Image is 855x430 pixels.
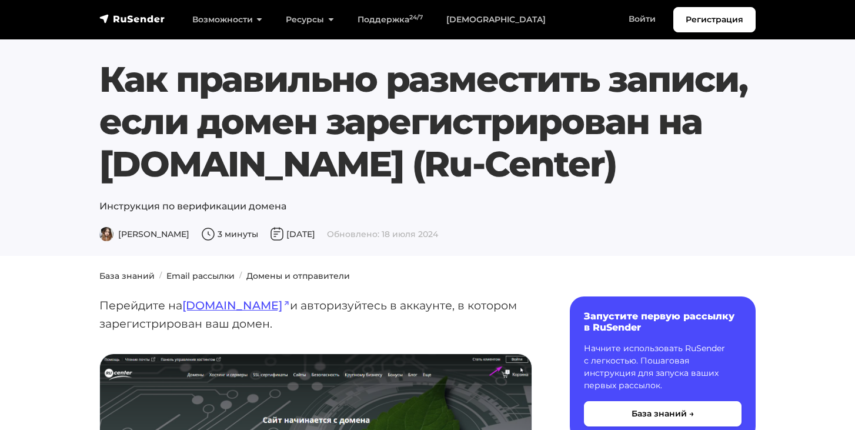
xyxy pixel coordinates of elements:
[274,8,345,32] a: Ресурсы
[617,7,667,31] a: Войти
[435,8,557,32] a: [DEMOGRAPHIC_DATA]
[166,271,235,281] a: Email рассылки
[99,58,756,185] h1: Как правильно разместить записи, если домен зарегистрирован на [DOMAIN_NAME] (Ru-Center)
[181,8,274,32] a: Возможности
[584,311,742,333] h6: Запустите первую рассылку в RuSender
[201,229,258,239] span: 3 минуты
[346,8,435,32] a: Поддержка24/7
[327,229,438,239] span: Обновлено: 18 июля 2024
[584,401,742,426] button: База знаний →
[99,296,532,332] p: Перейдите на и авторизуйтесь в аккаунте, в котором зарегистрирован ваш домен.
[99,229,189,239] span: [PERSON_NAME]
[92,270,763,282] nav: breadcrumb
[182,298,290,312] a: [DOMAIN_NAME]
[270,227,284,241] img: Дата публикации
[246,271,350,281] a: Домены и отправители
[99,271,155,281] a: База знаний
[673,7,756,32] a: Регистрация
[270,229,315,239] span: [DATE]
[409,14,423,21] sup: 24/7
[201,227,215,241] img: Время чтения
[584,342,742,392] p: Начните использовать RuSender с легкостью. Пошаговая инструкция для запуска ваших первых рассылок.
[99,13,165,25] img: RuSender
[99,199,756,214] p: Инструкция по верификации домена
